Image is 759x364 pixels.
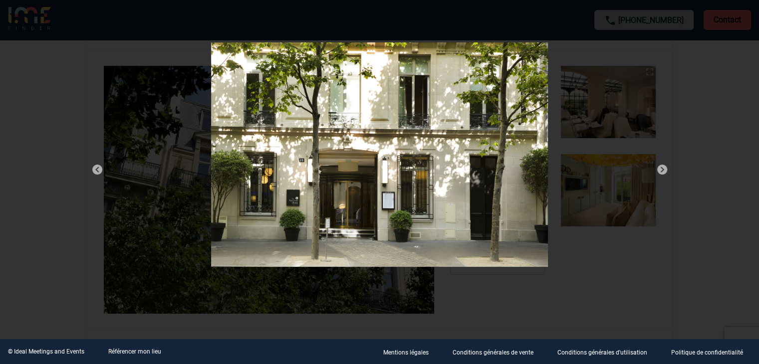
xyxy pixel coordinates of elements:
a: Mentions légales [375,347,445,357]
a: Conditions générales d'utilisation [549,347,663,357]
p: Conditions générales d'utilisation [557,349,647,356]
div: © Ideal Meetings and Events [8,348,84,355]
a: Référencer mon lieu [108,348,161,355]
p: Mentions légales [383,349,429,356]
a: Conditions générales de vente [445,347,549,357]
a: Politique de confidentialité [663,347,759,357]
p: Politique de confidentialité [671,349,743,356]
p: Conditions générales de vente [453,349,533,356]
